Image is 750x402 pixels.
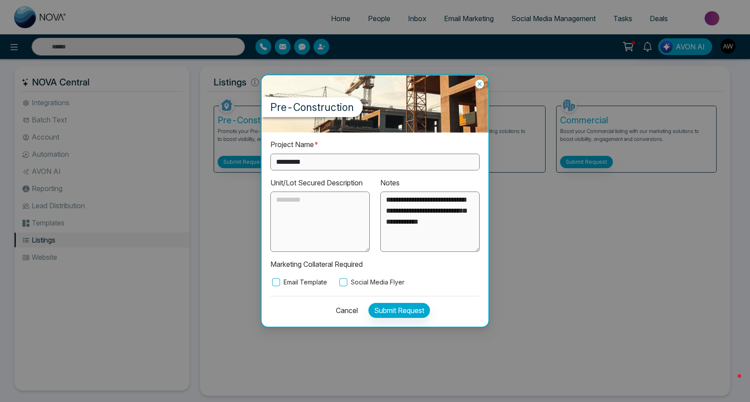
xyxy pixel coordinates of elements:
label: Project Name [270,139,319,150]
label: Social Media Flyer [338,277,404,287]
p: Marketing Collateral Required [270,259,480,270]
button: Cancel [331,303,358,318]
input: Email Template [272,278,280,286]
label: Unit/Lot Secured Description [270,177,363,188]
label: Pre-Construction [262,97,363,117]
input: Social Media Flyer [339,278,347,286]
button: Submit Request [368,303,430,318]
iframe: Intercom live chat [720,372,741,393]
label: Email Template [270,277,327,287]
label: Notes [380,177,400,188]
